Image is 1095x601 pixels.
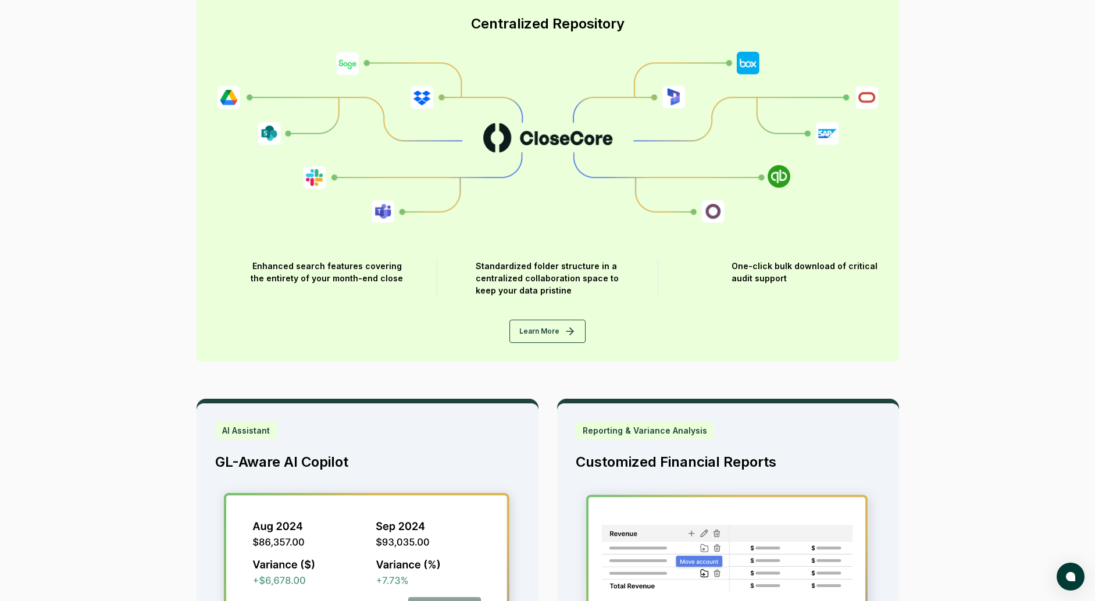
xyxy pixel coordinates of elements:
button: Learn More [509,320,586,343]
div: One-click bulk download of critical audit support [732,260,878,296]
h3: Customized Financial Reports [576,453,880,471]
div: Centralized Repository [217,15,878,33]
div: AI Assistant [215,422,277,439]
div: Enhanced search features covering the entirety of your month-end close [217,260,438,296]
img: repo [217,52,878,222]
div: Standardized folder structure in a centralized collaboration space to keep your data pristine [476,260,619,296]
div: Reporting & Variance Analysis [576,422,714,439]
h3: GL-Aware AI Copilot [215,453,520,471]
button: atlas-launcher [1057,563,1085,591]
